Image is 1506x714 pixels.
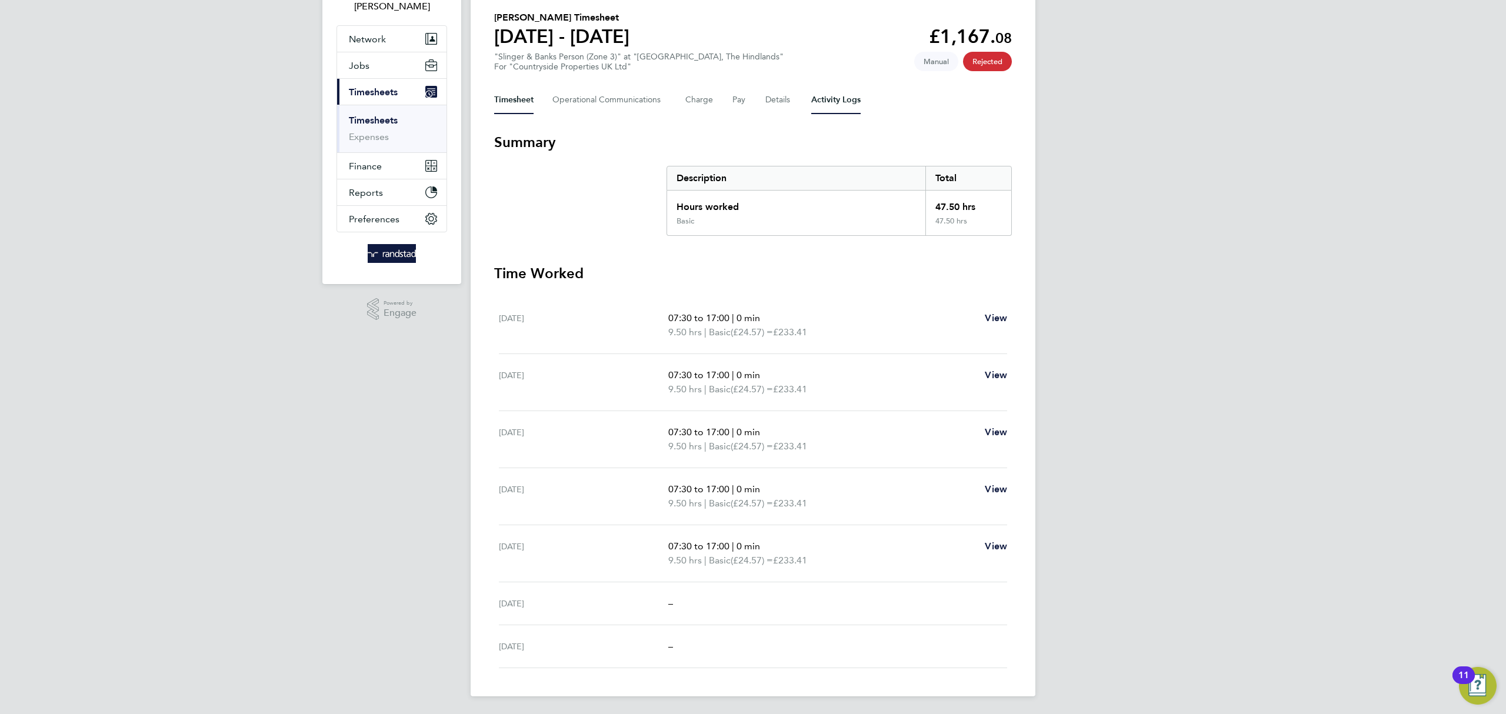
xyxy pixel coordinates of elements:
[337,105,447,152] div: Timesheets
[709,496,731,511] span: Basic
[985,482,1007,496] a: View
[704,555,707,566] span: |
[685,86,714,114] button: Charge
[731,326,773,338] span: (£24.57) =
[709,382,731,396] span: Basic
[914,52,958,71] span: This timesheet was manually created.
[925,191,1011,216] div: 47.50 hrs
[704,498,707,509] span: |
[668,483,729,495] span: 07:30 to 17:00
[731,498,773,509] span: (£24.57) =
[925,166,1011,190] div: Total
[925,216,1011,235] div: 47.50 hrs
[337,153,447,179] button: Finance
[499,425,668,453] div: [DATE]
[985,540,1007,552] span: View
[368,244,417,263] img: randstad-logo-retina.png
[731,383,773,395] span: (£24.57) =
[1458,675,1469,690] div: 11
[704,441,707,452] span: |
[773,383,807,395] span: £233.41
[773,498,807,509] span: £233.41
[737,483,760,495] span: 0 min
[384,298,417,308] span: Powered by
[773,441,807,452] span: £233.41
[985,539,1007,553] a: View
[985,369,1007,381] span: View
[349,86,398,98] span: Timesheets
[732,426,734,438] span: |
[499,596,668,610] div: [DATE]
[1459,667,1497,705] button: Open Resource Center, 11 new notifications
[667,166,925,190] div: Description
[499,539,668,568] div: [DATE]
[349,131,389,142] a: Expenses
[929,25,1012,48] app-decimal: £1,167.
[732,369,734,381] span: |
[709,553,731,568] span: Basic
[349,60,369,71] span: Jobs
[773,555,807,566] span: £233.41
[337,26,447,52] button: Network
[985,311,1007,325] a: View
[499,311,668,339] div: [DATE]
[499,482,668,511] div: [DATE]
[731,555,773,566] span: (£24.57) =
[668,498,702,509] span: 9.50 hrs
[995,29,1012,46] span: 08
[668,326,702,338] span: 9.50 hrs
[668,555,702,566] span: 9.50 hrs
[494,133,1012,152] h3: Summary
[499,368,668,396] div: [DATE]
[709,439,731,453] span: Basic
[737,369,760,381] span: 0 min
[732,483,734,495] span: |
[494,133,1012,668] section: Timesheet
[494,52,784,72] div: "Slinger & Banks Person (Zone 3)" at "[GEOGRAPHIC_DATA], The Hindlands"
[337,206,447,232] button: Preferences
[737,426,760,438] span: 0 min
[963,52,1012,71] span: This timesheet has been rejected.
[677,216,694,226] div: Basic
[499,639,668,653] div: [DATE]
[337,52,447,78] button: Jobs
[668,640,673,652] span: –
[349,187,383,198] span: Reports
[668,540,729,552] span: 07:30 to 17:00
[349,115,398,126] a: Timesheets
[985,483,1007,495] span: View
[731,441,773,452] span: (£24.57) =
[494,11,629,25] h2: [PERSON_NAME] Timesheet
[704,326,707,338] span: |
[985,425,1007,439] a: View
[494,86,534,114] button: Timesheet
[668,369,729,381] span: 07:30 to 17:00
[985,426,1007,438] span: View
[985,312,1007,323] span: View
[494,25,629,48] h1: [DATE] - [DATE]
[349,213,399,225] span: Preferences
[667,191,925,216] div: Hours worked
[773,326,807,338] span: £233.41
[668,441,702,452] span: 9.50 hrs
[337,79,447,105] button: Timesheets
[811,86,861,114] button: Activity Logs
[336,244,447,263] a: Go to home page
[337,179,447,205] button: Reports
[668,312,729,323] span: 07:30 to 17:00
[667,166,1012,236] div: Summary
[349,34,386,45] span: Network
[349,161,382,172] span: Finance
[668,426,729,438] span: 07:30 to 17:00
[384,308,417,318] span: Engage
[737,312,760,323] span: 0 min
[732,312,734,323] span: |
[737,540,760,552] span: 0 min
[494,62,784,72] div: For "Countryside Properties UK Ltd"
[765,86,792,114] button: Details
[704,383,707,395] span: |
[668,383,702,395] span: 9.50 hrs
[985,368,1007,382] a: View
[668,598,673,609] span: –
[709,325,731,339] span: Basic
